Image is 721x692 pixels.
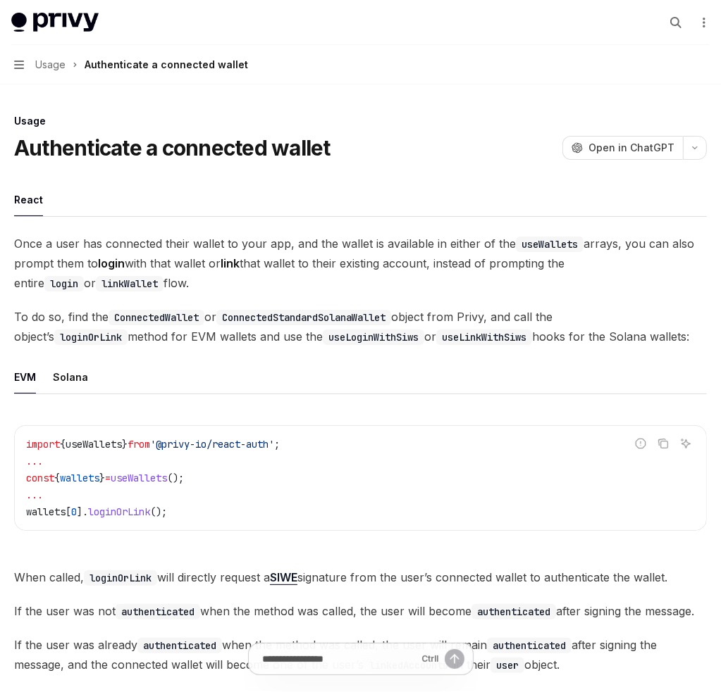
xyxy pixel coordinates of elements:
[14,183,43,216] div: React
[323,329,424,345] code: useLoginWithSiws
[26,472,54,484] span: const
[85,56,248,73] div: Authenticate a connected wallet
[66,505,71,518] span: [
[111,472,167,484] span: useWallets
[66,438,122,451] span: useWallets
[54,472,60,484] span: {
[105,472,111,484] span: =
[696,13,710,32] button: More actions
[270,570,297,585] a: SIWE
[53,360,88,394] div: Solana
[109,310,204,325] code: ConnectedWallet
[88,505,150,518] span: loginOrLink
[14,135,331,161] h1: Authenticate a connected wallet
[167,472,184,484] span: ();
[150,505,167,518] span: ();
[487,638,572,653] code: authenticated
[14,114,707,128] div: Usage
[96,276,164,291] code: linkWallet
[436,329,532,345] code: useLinkWithSiws
[44,276,84,291] code: login
[472,604,556,619] code: authenticated
[445,649,464,669] button: Send message
[14,635,707,674] span: If the user was already when the method was called, the user will remain after signing the messag...
[665,11,687,34] button: Open search
[11,13,99,32] img: light logo
[562,136,683,160] button: Open in ChatGPT
[14,234,707,293] span: Once a user has connected their wallet to your app, and the wallet is available in either of the ...
[263,643,417,674] input: Ask a question...
[516,237,584,252] code: useWallets
[84,570,157,586] code: loginOrLink
[54,329,128,345] code: loginOrLink
[14,601,707,621] span: If the user was not when the method was called, the user will become after signing the message.
[99,472,105,484] span: }
[137,638,222,653] code: authenticated
[274,438,280,451] span: ;
[122,438,128,451] span: }
[14,307,707,346] span: To do so, find the or object from Privy, and call the object’s method for EVM wallets and use the...
[35,56,66,73] span: Usage
[588,141,674,155] span: Open in ChatGPT
[77,505,88,518] span: ].
[26,505,66,518] span: wallets
[26,455,43,467] span: ...
[631,434,650,453] button: Report incorrect code
[26,438,60,451] span: import
[71,505,77,518] span: 0
[14,360,36,394] div: EVM
[116,604,200,619] code: authenticated
[677,434,695,453] button: Ask AI
[14,567,707,587] span: When called, will directly request a signature from the user’s connected wallet to authenticate t...
[60,438,66,451] span: {
[654,434,672,453] button: Copy the contents from the code block
[98,256,125,270] strong: login
[26,489,43,501] span: ...
[216,310,391,325] code: ConnectedStandardSolanaWallet
[60,472,99,484] span: wallets
[150,438,274,451] span: '@privy-io/react-auth'
[221,256,240,270] strong: link
[128,438,150,451] span: from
